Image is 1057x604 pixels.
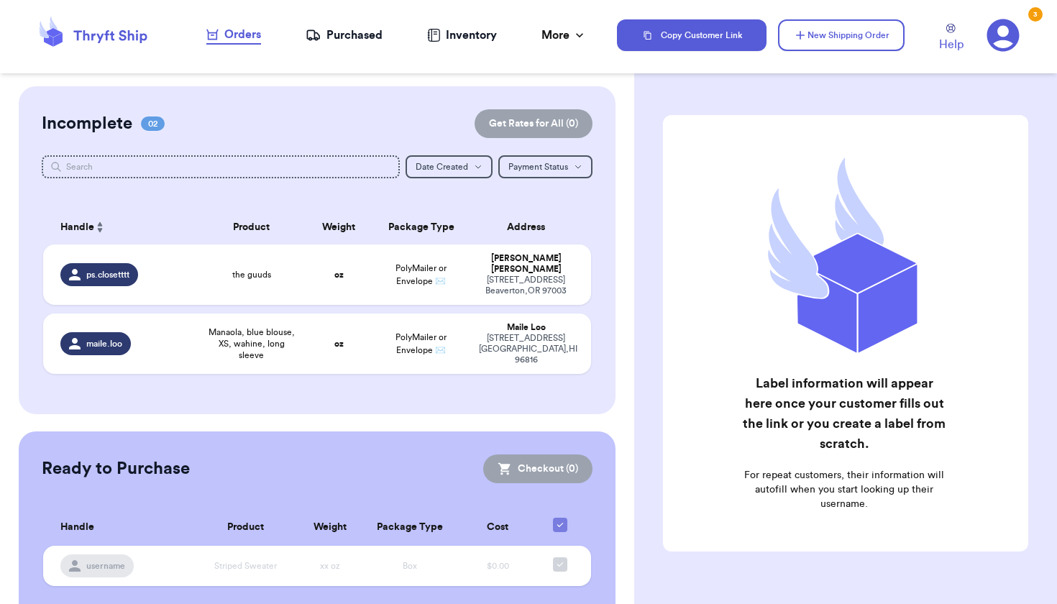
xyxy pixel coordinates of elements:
[479,253,573,275] div: [PERSON_NAME] [PERSON_NAME]
[939,24,964,53] a: Help
[206,26,261,45] a: Orders
[416,163,468,171] span: Date Created
[42,155,399,178] input: Search
[479,322,573,333] div: Maile Loo
[86,560,125,572] span: username
[306,210,372,244] th: Weight
[987,19,1020,52] a: 3
[742,468,946,511] p: For repeat customers, their information will autofill when you start looking up their username.
[60,220,94,235] span: Handle
[470,210,590,244] th: Address
[778,19,905,51] button: New Shipping Order
[479,275,573,296] div: [STREET_ADDRESS] Beaverton , OR 97003
[479,333,573,365] div: [STREET_ADDRESS] [GEOGRAPHIC_DATA] , HI 96816
[395,264,447,285] span: PolyMailer or Envelope ✉️
[320,562,340,570] span: xx oz
[541,27,587,44] div: More
[372,210,470,244] th: Package Type
[206,26,261,43] div: Orders
[395,333,447,354] span: PolyMailer or Envelope ✉️
[427,27,497,44] a: Inventory
[1028,7,1043,22] div: 3
[617,19,767,51] button: Copy Customer Link
[197,210,306,244] th: Product
[487,562,509,570] span: $0.00
[232,269,271,280] span: the guuds
[508,163,568,171] span: Payment Status
[362,509,458,546] th: Package Type
[42,457,190,480] h2: Ready to Purchase
[214,562,277,570] span: Striped Sweater
[403,562,417,570] span: Box
[42,112,132,135] h2: Incomplete
[334,339,344,348] strong: oz
[334,270,344,279] strong: oz
[483,454,592,483] button: Checkout (0)
[475,109,592,138] button: Get Rates for All (0)
[94,219,106,236] button: Sort ascending
[192,509,298,546] th: Product
[742,373,946,454] h2: Label information will appear here once your customer fills out the link or you create a label fr...
[498,155,592,178] button: Payment Status
[458,509,538,546] th: Cost
[298,509,362,546] th: Weight
[86,338,122,349] span: maile.loo
[406,155,493,178] button: Date Created
[60,520,94,535] span: Handle
[306,27,383,44] a: Purchased
[86,269,129,280] span: ps.closetttt
[141,116,165,131] span: 02
[206,326,298,361] span: Manaola, blue blouse, XS, wahine, long sleeve
[939,36,964,53] span: Help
